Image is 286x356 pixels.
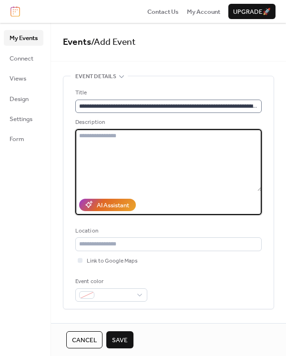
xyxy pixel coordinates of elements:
span: My Account [187,7,220,17]
button: Upgrade🚀 [228,4,276,19]
span: Link to Google Maps [87,256,138,266]
a: Contact Us [147,7,179,16]
span: Date and time [75,321,116,330]
button: Save [106,331,133,348]
a: Connect [4,51,43,66]
button: AI Assistant [79,199,136,211]
span: Settings [10,114,32,124]
button: Cancel [66,331,102,348]
a: My Events [4,30,43,45]
span: / Add Event [91,33,136,51]
div: Event color [75,277,145,286]
a: Form [4,131,43,146]
span: Connect [10,54,33,63]
a: Settings [4,111,43,126]
a: Events [63,33,91,51]
a: Design [4,91,43,106]
div: Description [75,118,260,127]
div: Location [75,226,260,236]
span: Upgrade 🚀 [233,7,271,17]
span: Cancel [72,336,97,345]
img: logo [10,6,20,17]
span: Design [10,94,29,104]
span: Contact Us [147,7,179,17]
div: Title [75,88,260,98]
span: Save [112,336,128,345]
a: Views [4,71,43,86]
div: AI Assistant [97,201,129,210]
span: Views [10,74,26,83]
span: My Events [10,33,38,43]
span: Form [10,134,24,144]
a: My Account [187,7,220,16]
span: Event details [75,72,116,81]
